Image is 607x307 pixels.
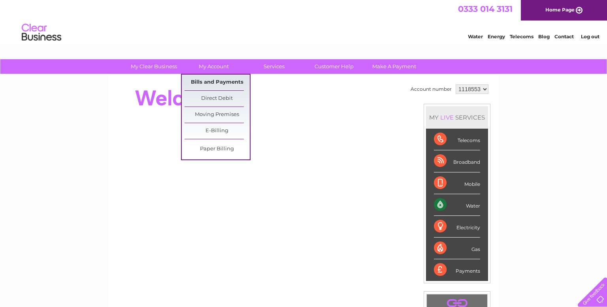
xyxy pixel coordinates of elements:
[21,21,62,45] img: logo.png
[426,106,488,129] div: MY SERVICES
[409,82,454,96] td: Account number
[362,59,427,74] a: Make A Payment
[458,4,513,14] a: 0333 014 3131
[185,107,250,123] a: Moving Premises
[554,34,574,39] a: Contact
[185,91,250,107] a: Direct Debit
[434,150,480,172] div: Broadband
[181,59,247,74] a: My Account
[121,59,187,74] a: My Clear Business
[185,141,250,157] a: Paper Billing
[468,34,483,39] a: Water
[434,129,480,150] div: Telecoms
[185,123,250,139] a: E-Billing
[488,34,505,39] a: Energy
[581,34,599,39] a: Log out
[538,34,550,39] a: Blog
[302,59,367,74] a: Customer Help
[439,114,455,121] div: LIVE
[241,59,307,74] a: Services
[434,259,480,281] div: Payments
[117,4,491,38] div: Clear Business is a trading name of Verastar Limited (registered in [GEOGRAPHIC_DATA] No. 3667643...
[434,216,480,238] div: Electricity
[434,172,480,194] div: Mobile
[434,238,480,259] div: Gas
[510,34,533,39] a: Telecoms
[434,194,480,216] div: Water
[185,75,250,90] a: Bills and Payments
